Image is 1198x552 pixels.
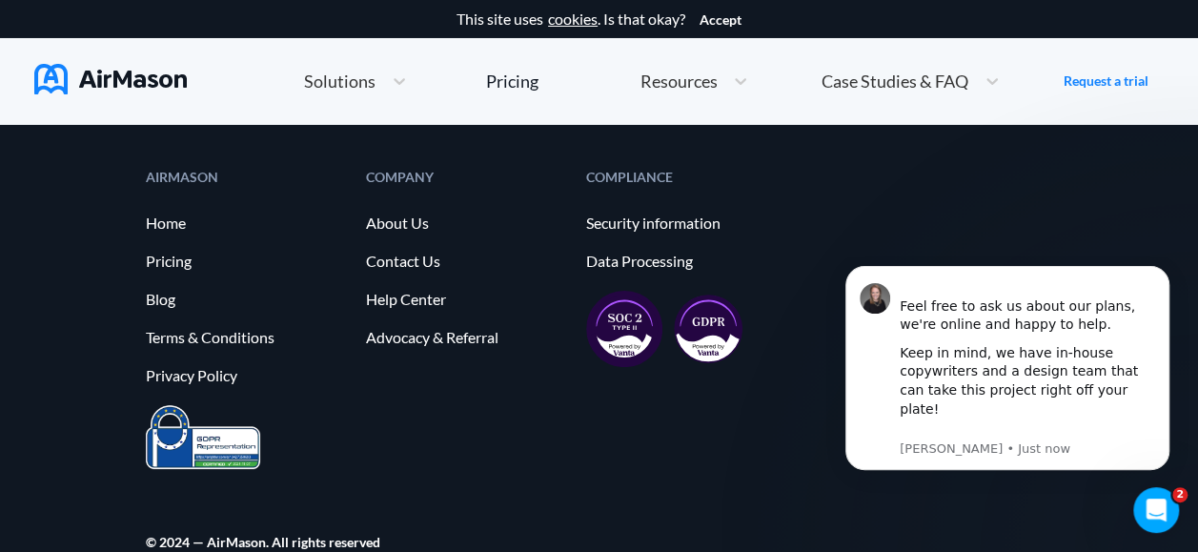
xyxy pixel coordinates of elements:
[146,536,380,548] div: © 2024 — AirMason. All rights reserved
[822,72,968,90] span: Case Studies & FAQ
[1133,487,1179,533] iframe: Intercom live chat
[1172,487,1188,502] span: 2
[146,291,347,308] a: Blog
[146,215,347,232] a: Home
[817,256,1198,501] iframe: Intercom notifications message
[586,291,662,367] img: soc2-17851990f8204ed92eb8cdb2d5e8da73.svg
[366,215,567,232] a: About Us
[34,64,187,94] img: AirMason Logo
[366,253,567,270] a: Contact Us
[486,64,538,98] a: Pricing
[640,72,717,90] span: Resources
[586,253,787,270] a: Data Processing
[1064,72,1148,91] a: Request a trial
[366,291,567,308] a: Help Center
[146,253,347,270] a: Pricing
[486,72,538,90] div: Pricing
[146,367,347,384] a: Privacy Policy
[586,215,787,232] a: Security information
[146,405,260,469] img: prighter-certificate-eu-7c0b0bead1821e86115914626e15d079.png
[674,295,742,363] img: gdpr-98ea35551734e2af8fd9405dbdaf8c18.svg
[366,329,567,346] a: Advocacy & Referral
[700,12,741,28] button: Accept cookies
[146,171,347,183] div: AIRMASON
[548,10,598,28] a: cookies
[304,72,376,90] span: Solutions
[366,171,567,183] div: COMPANY
[146,329,347,346] a: Terms & Conditions
[586,171,787,183] div: COMPLIANCE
